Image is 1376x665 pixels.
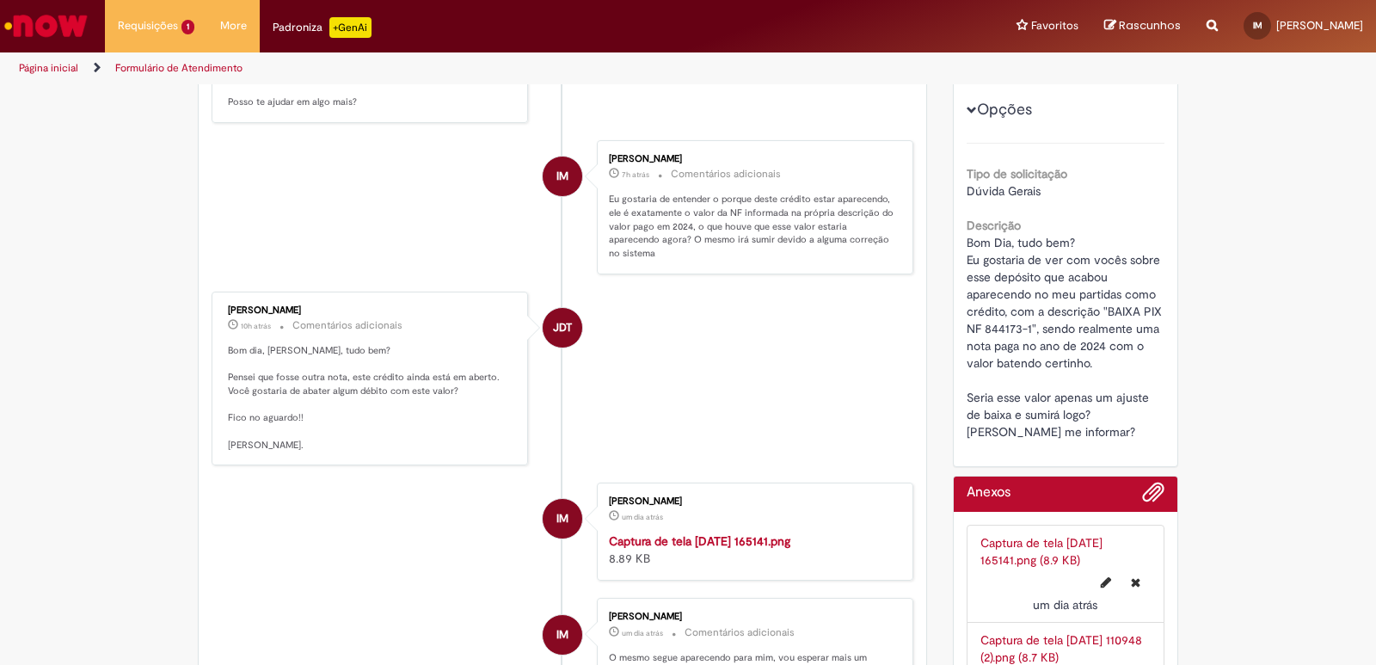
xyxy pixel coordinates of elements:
[553,307,572,348] span: JDT
[13,52,905,84] ul: Trilhas de página
[967,235,1165,440] span: Bom Dia, tudo bem? Eu gostaria de ver com vocês sobre esse depósito que acabou aparecendo no meu ...
[609,193,895,261] p: Eu gostaria de entender o porque deste crédito estar aparecendo, ele é exatamente o valor da NF i...
[1090,569,1121,596] button: Editar nome de arquivo Captura de tela 2025-08-27 165141.png
[967,166,1067,182] b: Tipo de solicitação
[622,512,663,522] time: 27/08/2025 16:50:32
[543,157,582,196] div: Iara Reis Mendes
[609,612,895,622] div: [PERSON_NAME]
[622,512,663,522] span: um dia atrás
[609,533,790,549] a: Captura de tela [DATE] 165141.png
[556,156,568,197] span: IM
[685,625,795,640] small: Comentários adicionais
[622,628,663,638] span: um dia atrás
[1031,17,1078,34] span: Favoritos
[980,535,1103,568] a: Captura de tela [DATE] 165141.png (8.9 KB)
[1276,18,1363,33] span: [PERSON_NAME]
[967,183,1041,199] span: Dúvida Gerais
[292,318,402,333] small: Comentários adicionais
[609,154,895,164] div: [PERSON_NAME]
[273,17,372,38] div: Padroniza
[241,321,271,331] time: 28/08/2025 08:22:17
[1253,20,1262,31] span: IM
[241,321,271,331] span: 10h atrás
[228,305,514,316] div: [PERSON_NAME]
[115,61,243,75] a: Formulário de Atendimento
[622,628,663,638] time: 27/08/2025 16:50:27
[556,498,568,539] span: IM
[967,485,1010,501] h2: Anexos
[1121,569,1151,596] button: Excluir Captura de tela 2025-08-27 165141.png
[329,17,372,38] p: +GenAi
[609,533,895,567] div: 8.89 KB
[19,61,78,75] a: Página inicial
[1033,597,1097,613] span: um dia atrás
[543,308,582,348] div: JOAO DAMASCENO TEIXEIRA
[2,9,90,43] img: ServiceNow
[622,169,649,180] time: 28/08/2025 10:35:50
[609,496,895,507] div: [PERSON_NAME]
[671,167,781,182] small: Comentários adicionais
[220,17,247,34] span: More
[118,17,178,34] span: Requisições
[1033,597,1097,613] time: 27/08/2025 16:50:32
[980,632,1142,665] a: Captura de tela [DATE] 110948 (2).png (8.7 KB)
[1104,18,1181,34] a: Rascunhos
[1119,17,1181,34] span: Rascunhos
[543,499,582,539] div: Iara Reis Mendes
[1142,481,1164,512] button: Adicionar anexos
[622,169,649,180] span: 7h atrás
[543,615,582,655] div: Iara Reis Mendes
[556,614,568,656] span: IM
[181,20,194,34] span: 1
[228,344,514,453] p: Bom dia, [PERSON_NAME], tudo bem? Pensei que fosse outra nota, este crédito ainda está em aberto....
[967,218,1021,233] b: Descrição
